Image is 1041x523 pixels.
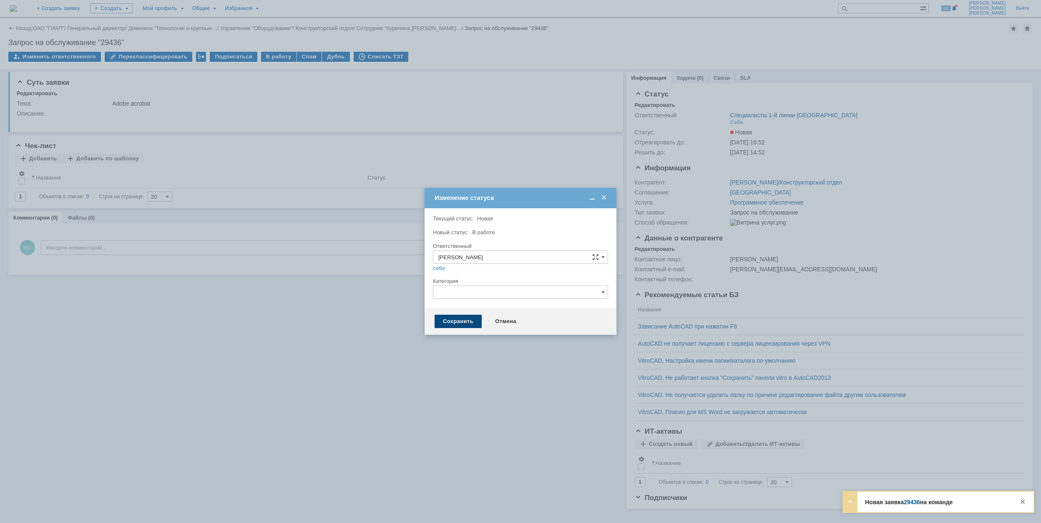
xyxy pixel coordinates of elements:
[435,194,608,202] div: Изменение статуса
[592,254,599,260] span: Сложная форма
[433,278,606,284] div: Категория
[865,499,953,505] strong: Новая заявка на команде
[433,265,445,272] a: себе
[472,229,495,235] span: В работе
[904,499,920,505] a: 29436
[433,243,606,249] div: Ответственный
[600,194,608,202] span: Закрыть
[433,215,473,222] label: Текущий статус:
[845,497,855,507] div: Развернуть
[588,194,596,202] span: Свернуть (Ctrl + M)
[1018,497,1028,507] div: Закрыть
[433,229,469,235] label: Новый статус:
[477,215,493,222] span: Новая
